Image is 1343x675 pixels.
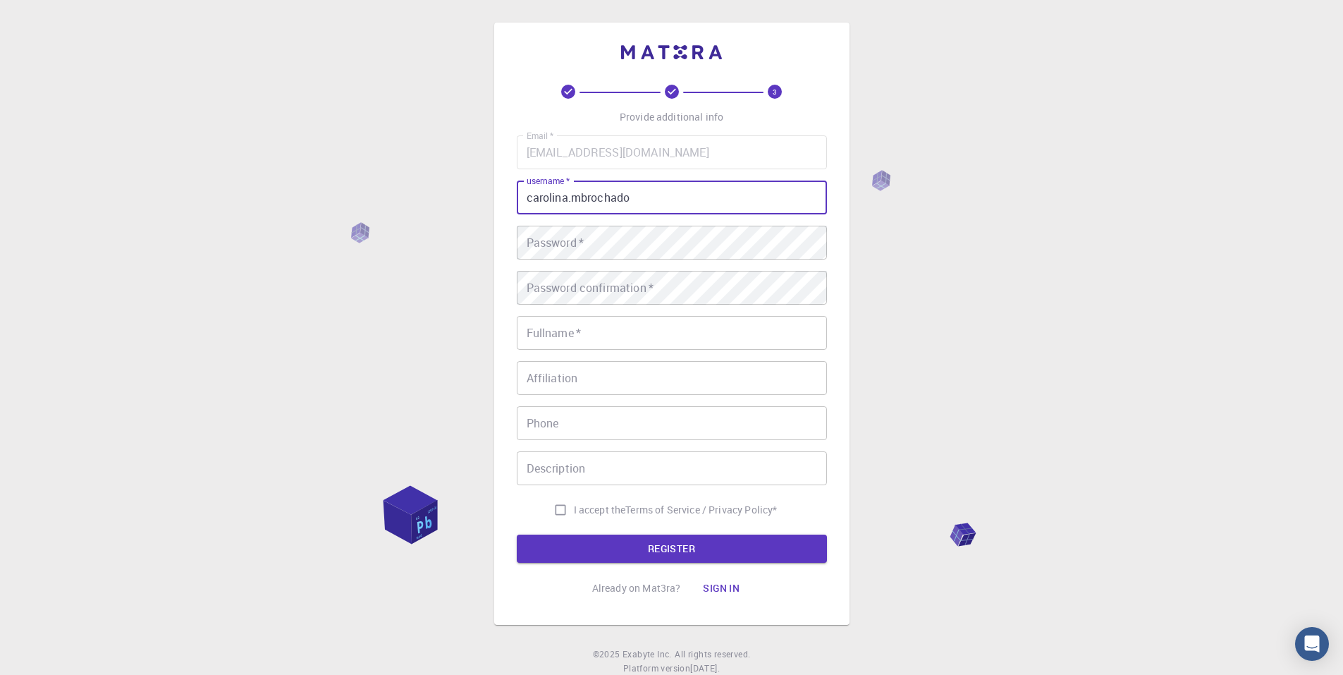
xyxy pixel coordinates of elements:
p: Terms of Service / Privacy Policy * [625,503,777,517]
a: Exabyte Inc. [623,647,672,662]
p: Already on Mat3ra? [592,581,681,595]
button: Sign in [692,574,751,602]
span: I accept the [574,503,626,517]
text: 3 [773,87,777,97]
span: Exabyte Inc. [623,648,672,659]
label: username [527,175,570,187]
span: [DATE] . [690,662,720,674]
p: Provide additional info [620,110,723,124]
label: Email [527,130,553,142]
button: REGISTER [517,535,827,563]
span: All rights reserved. [675,647,750,662]
div: Open Intercom Messenger [1295,627,1329,661]
a: Terms of Service / Privacy Policy* [625,503,777,517]
span: © 2025 [593,647,623,662]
